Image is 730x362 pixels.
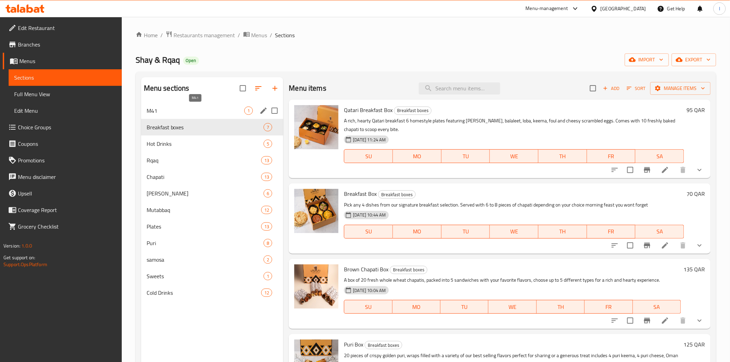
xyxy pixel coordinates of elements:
[141,235,284,251] div: Puri8
[696,241,704,250] svg: Show Choices
[147,173,262,181] div: Chapati
[236,81,250,95] span: Select all sections
[600,83,622,94] span: Add item
[684,340,705,349] h6: 125 QAR
[18,40,116,49] span: Branches
[3,169,122,185] a: Menu disclaimer
[441,300,489,314] button: TU
[261,173,272,181] div: items
[625,83,648,94] button: Sort
[147,189,264,198] span: [PERSON_NAME]
[21,241,32,250] span: 1.0.0
[14,107,116,115] span: Edit Menu
[491,302,534,312] span: WE
[623,163,638,177] span: Select to update
[344,339,363,350] span: Puri Box
[661,166,669,174] a: Edit menu item
[419,82,500,94] input: search
[262,157,272,164] span: 13
[147,156,262,164] span: Rqaq
[656,84,705,93] span: Manage items
[264,240,272,247] span: 8
[394,107,432,115] div: Breakfast boxes
[347,302,389,312] span: SU
[344,264,388,274] span: Brown Chapati Box
[365,341,402,349] span: Breakfast boxes
[606,162,623,178] button: sort-choices
[443,302,486,312] span: TU
[587,225,636,239] button: FR
[344,149,393,163] button: SU
[261,156,272,164] div: items
[675,237,691,254] button: delete
[166,31,235,40] a: Restaurants management
[264,239,272,247] div: items
[147,272,264,280] div: Sweets
[3,152,122,169] a: Promotions
[267,80,283,97] button: Add section
[245,108,253,114] span: 1
[719,5,720,12] span: I
[144,83,189,93] h2: Menu sections
[147,239,264,247] div: Puri
[672,53,716,66] button: export
[590,227,633,237] span: FR
[638,227,681,237] span: SA
[393,300,441,314] button: MO
[14,90,116,98] span: Full Menu View
[243,31,267,40] a: Menus
[9,69,122,86] a: Sections
[141,218,284,235] div: Plates13
[675,162,691,178] button: delete
[244,107,253,115] div: items
[264,273,272,280] span: 1
[396,151,439,161] span: MO
[344,225,393,239] button: SU
[684,264,705,274] h6: 135 QAR
[541,151,584,161] span: TH
[585,300,633,314] button: FR
[264,257,272,263] span: 2
[625,53,669,66] button: import
[606,312,623,329] button: sort-choices
[442,149,490,163] button: TU
[141,284,284,301] div: Cold Drinks12
[650,82,711,95] button: Manage items
[136,31,158,39] a: Home
[3,218,122,235] a: Grocery Checklist
[264,124,272,131] span: 7
[396,227,439,237] span: MO
[537,300,585,314] button: TH
[691,312,708,329] button: show more
[539,149,587,163] button: TH
[264,189,272,198] div: items
[147,206,262,214] span: Mutabbaq
[289,83,326,93] h2: Menu items
[344,276,681,284] p: A box of 20 fresh whole wheat chapatis, packed into 5 sandwiches with your favorite flavors, choo...
[661,241,669,250] a: Edit menu item
[587,149,636,163] button: FR
[264,272,272,280] div: items
[141,152,284,169] div: Rqaq13
[350,137,388,143] span: [DATE] 11:24 AM
[183,57,199,65] div: Open
[390,266,427,274] span: Breakfast boxes
[18,189,116,198] span: Upsell
[18,123,116,131] span: Choice Groups
[691,162,708,178] button: show more
[493,151,536,161] span: WE
[344,117,684,134] p: A rich, hearty Qatari breakfast 6 homestyle plates featuring [PERSON_NAME], balaleet, loba, keema...
[661,316,669,325] a: Edit menu item
[623,238,638,253] span: Select to update
[141,169,284,185] div: Chapati13
[393,149,442,163] button: MO
[3,241,20,250] span: Version:
[147,289,262,297] span: Cold Drinks
[262,223,272,230] span: 13
[141,100,284,304] nav: Menu sections
[490,225,539,239] button: WE
[350,287,388,294] span: [DATE] 10:04 AM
